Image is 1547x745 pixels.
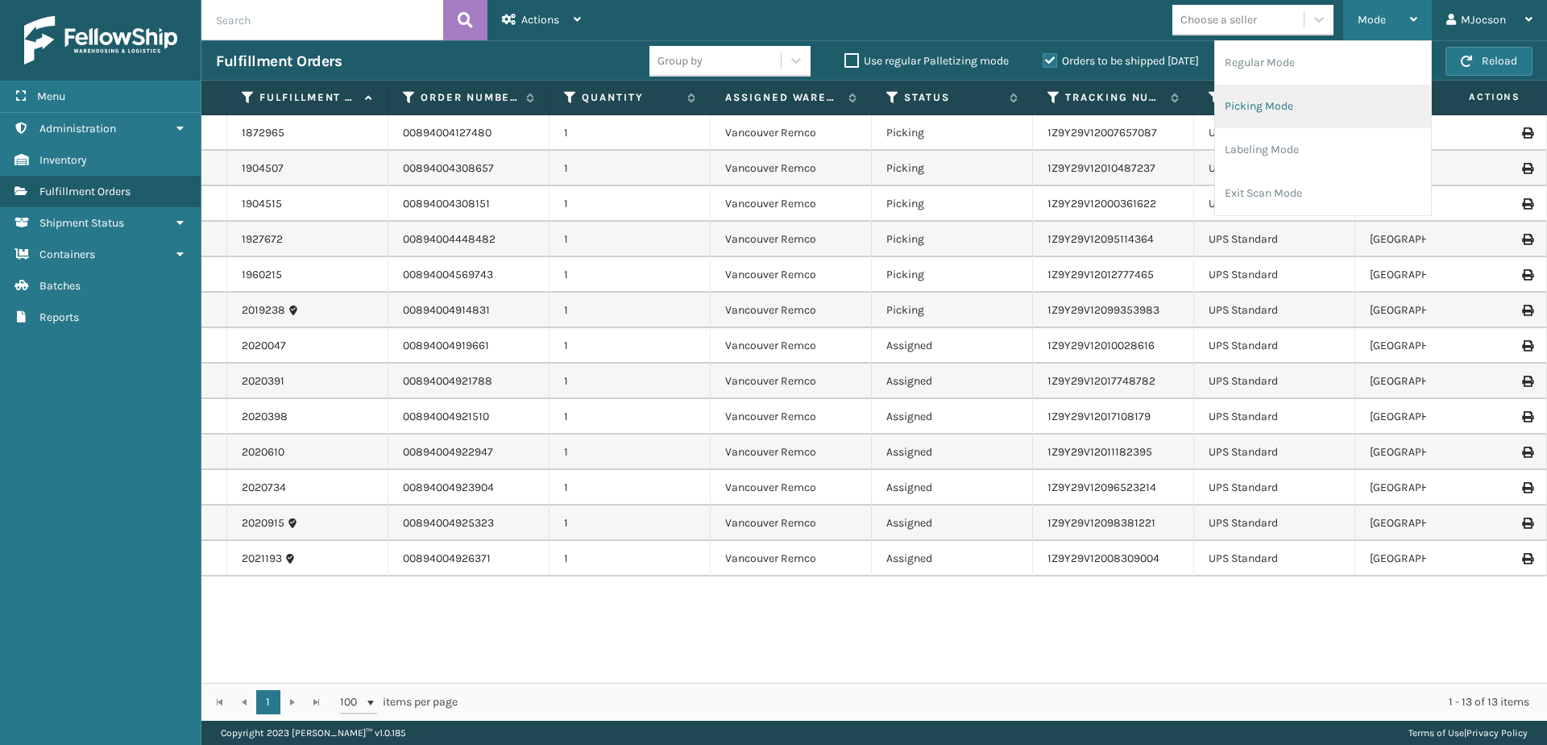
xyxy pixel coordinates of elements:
td: UPS Standard [1194,541,1355,576]
td: 1 [550,151,711,186]
a: 1Z9Y29V12010028616 [1047,339,1155,352]
a: 2020398 [242,409,288,425]
div: Group by [657,52,703,69]
td: [GEOGRAPHIC_DATA] [1355,293,1516,328]
td: Assigned [872,364,1033,399]
i: Print Label [1522,127,1532,139]
span: Actions [1418,84,1530,110]
td: 00894004923904 [388,470,550,506]
td: Vancouver Remco [711,506,872,541]
a: 2020734 [242,480,286,496]
td: 00894004448482 [388,222,550,257]
a: 1927672 [242,231,283,248]
label: Fulfillment Order Id [259,90,357,105]
td: Vancouver Remco [711,257,872,293]
td: 00894004919661 [388,328,550,364]
td: [GEOGRAPHIC_DATA] [1355,541,1516,576]
td: UPS Standard [1194,293,1355,328]
a: 1Z9Y29V12017108179 [1047,410,1151,423]
td: 00894004926371 [388,541,550,576]
td: 1 [550,186,711,222]
label: Assigned Warehouse [725,90,840,105]
td: Vancouver Remco [711,222,872,257]
td: 1 [550,115,711,151]
div: 1 - 13 of 13 items [480,694,1529,710]
i: Print Label [1522,198,1532,210]
td: 1 [550,293,711,328]
i: Print Label [1522,269,1532,281]
i: Print Label [1522,411,1532,422]
i: Print Label [1522,482,1532,493]
td: 1 [550,470,711,506]
td: Assigned [872,470,1033,506]
span: Shipment Status [39,216,124,230]
i: Print Label [1522,305,1532,316]
td: UPS Standard [1194,399,1355,435]
span: Fulfillment Orders [39,185,131,198]
span: Mode [1358,13,1386,27]
span: Batches [39,279,81,293]
a: 1904515 [242,196,282,212]
td: 00894004925323 [388,506,550,541]
td: 00894004127480 [388,115,550,151]
td: 1 [550,222,711,257]
td: Vancouver Remco [711,541,872,576]
td: [GEOGRAPHIC_DATA] [1355,435,1516,470]
td: [GEOGRAPHIC_DATA] [1355,257,1516,293]
td: UPS Standard [1194,506,1355,541]
td: Picking [872,186,1033,222]
td: 1 [550,328,711,364]
td: UPS Standard [1194,222,1355,257]
li: Regular Mode [1215,41,1431,85]
span: Inventory [39,153,87,167]
i: Print Label [1522,518,1532,529]
label: Status [904,90,1002,105]
td: Vancouver Remco [711,399,872,435]
td: UPS Standard [1194,364,1355,399]
td: 1 [550,364,711,399]
a: 1904507 [242,160,284,177]
a: 1872965 [242,125,284,141]
span: 100 [340,694,364,710]
p: Copyright 2023 [PERSON_NAME]™ v 1.0.185 [221,721,406,745]
td: 1 [550,257,711,293]
td: Vancouver Remco [711,115,872,151]
td: [GEOGRAPHIC_DATA] [1355,470,1516,506]
td: UPS Standard [1194,257,1355,293]
a: 1Z9Y29V12099353983 [1047,303,1159,317]
a: 1Z9Y29V12010487237 [1047,161,1155,175]
td: Picking [872,115,1033,151]
a: 1Z9Y29V12007657087 [1047,126,1157,139]
label: Orders to be shipped [DATE] [1043,54,1199,68]
li: Exit Scan Mode [1215,172,1431,215]
label: Quantity [582,90,679,105]
td: 00894004921788 [388,364,550,399]
td: Vancouver Remco [711,151,872,186]
a: 2021193 [242,551,282,567]
span: Reports [39,310,79,324]
td: 00894004922947 [388,435,550,470]
td: Vancouver Remco [711,293,872,328]
h3: Fulfillment Orders [216,52,342,71]
i: Print Label [1522,163,1532,174]
a: 1Z9Y29V12012777465 [1047,268,1154,281]
td: UPS Standard [1194,328,1355,364]
td: 1 [550,506,711,541]
td: UPS Standard [1194,186,1355,222]
span: items per page [340,690,458,714]
td: Picking [872,151,1033,186]
td: 1 [550,399,711,435]
span: Administration [39,122,116,135]
td: 1 [550,435,711,470]
a: 1960215 [242,267,282,283]
td: 00894004921510 [388,399,550,435]
label: Use regular Palletizing mode [844,54,1009,68]
a: Terms of Use [1408,727,1464,739]
td: Vancouver Remco [711,328,872,364]
a: 1Z9Y29V12008309004 [1047,551,1159,565]
a: 1Z9Y29V12017748782 [1047,374,1155,388]
a: 2020915 [242,515,284,531]
i: Print Label [1522,234,1532,245]
td: Vancouver Remco [711,186,872,222]
li: Labeling Mode [1215,128,1431,172]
